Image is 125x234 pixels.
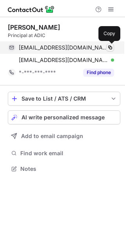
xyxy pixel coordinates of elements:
[21,133,83,139] span: Add to email campaign
[21,96,107,102] div: Save to List / ATS / CRM
[8,129,120,143] button: Add to email campaign
[83,69,114,76] button: Reveal Button
[8,110,120,124] button: AI write personalized message
[8,148,120,159] button: Find work email
[8,23,60,31] div: [PERSON_NAME]
[19,57,108,64] span: [EMAIL_ADDRESS][DOMAIN_NAME]
[19,44,108,51] span: [EMAIL_ADDRESS][DOMAIN_NAME]
[21,114,105,121] span: AI write personalized message
[8,163,120,174] button: Notes
[20,150,117,157] span: Find work email
[8,5,55,14] img: ContactOut v5.3.10
[8,92,120,106] button: save-profile-one-click
[20,165,117,172] span: Notes
[8,32,120,39] div: Principal at ADIC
